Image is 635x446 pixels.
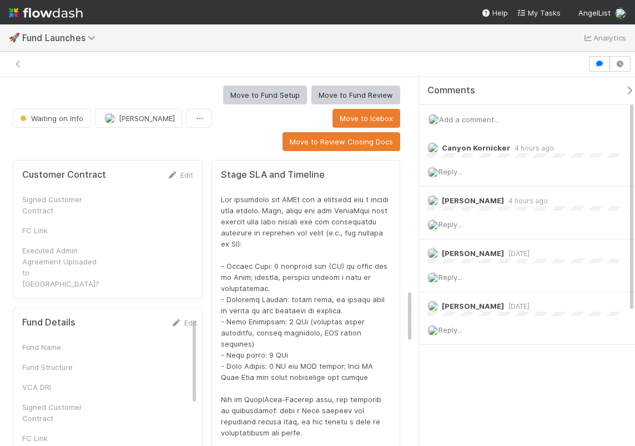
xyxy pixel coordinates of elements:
div: Signed Customer Contract [22,194,105,216]
span: [PERSON_NAME] [442,196,504,205]
span: [DATE] [504,249,530,258]
div: Fund Name [22,342,105,353]
img: avatar_768cd48b-9260-4103-b3ef-328172ae0546.png [427,195,439,206]
button: Move to Fund Setup [223,86,307,104]
span: Fund Launches [22,32,101,43]
span: [PERSON_NAME] [442,249,504,258]
div: Help [481,7,508,18]
div: Executed Admin Agreement Uploaded to [GEOGRAPHIC_DATA]? [22,245,105,289]
img: avatar_d1f4bd1b-0b26-4d9b-b8ad-69b413583d95.png [427,142,439,153]
img: avatar_d2b43477-63dc-4e62-be5b-6fdd450c05a1.png [427,300,439,312]
span: Reply... [439,167,462,176]
span: 4 hours ago [504,197,548,205]
h5: Fund Details [22,317,75,328]
span: [PERSON_NAME] [442,302,504,310]
a: Edit [167,171,193,179]
div: FC Link [22,225,105,236]
a: My Tasks [517,7,561,18]
span: AngelList [578,8,611,17]
span: 4 hours ago [510,144,554,152]
span: Comments [427,85,475,96]
span: Reply... [439,273,462,282]
button: Move to Review Closing Docs [283,132,400,151]
img: logo-inverted-e16ddd16eac7371096b0.svg [9,3,83,22]
button: Move to Fund Review [311,86,400,104]
img: avatar_d1f4bd1b-0b26-4d9b-b8ad-69b413583d95.png [615,8,626,19]
h5: Stage SLA and Timeline [221,169,391,181]
span: 🚀 [9,33,20,42]
div: Signed Customer Contract [22,402,105,424]
img: avatar_d1f4bd1b-0b26-4d9b-b8ad-69b413583d95.png [427,219,439,230]
span: Add a comment... [439,115,499,124]
img: avatar_d1f4bd1b-0b26-4d9b-b8ad-69b413583d95.png [427,167,439,178]
h5: Customer Contract [22,169,106,181]
span: Canyon Kornicker [442,143,510,152]
div: FC Link [22,433,105,444]
a: Edit [171,318,197,327]
img: avatar_b467e446-68e1-4310-82a7-76c532dc3f4b.png [427,248,439,259]
span: Reply... [439,220,462,229]
button: Move to Icebox [332,109,400,128]
button: [PERSON_NAME] [95,109,182,128]
span: Waiting on Info [18,114,83,123]
div: VCA DRI [22,382,105,393]
span: [DATE] [504,302,530,310]
img: avatar_d1f4bd1b-0b26-4d9b-b8ad-69b413583d95.png [428,114,439,125]
img: avatar_d1f4bd1b-0b26-4d9b-b8ad-69b413583d95.png [427,325,439,336]
div: Fund Structure [22,362,105,373]
img: avatar_d1f4bd1b-0b26-4d9b-b8ad-69b413583d95.png [427,272,439,283]
a: Analytics [582,31,626,44]
span: Reply... [439,325,462,334]
span: [PERSON_NAME] [119,114,175,123]
img: avatar_768cd48b-9260-4103-b3ef-328172ae0546.png [104,113,115,124]
button: Waiting on Info [13,109,90,128]
span: My Tasks [517,8,561,17]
